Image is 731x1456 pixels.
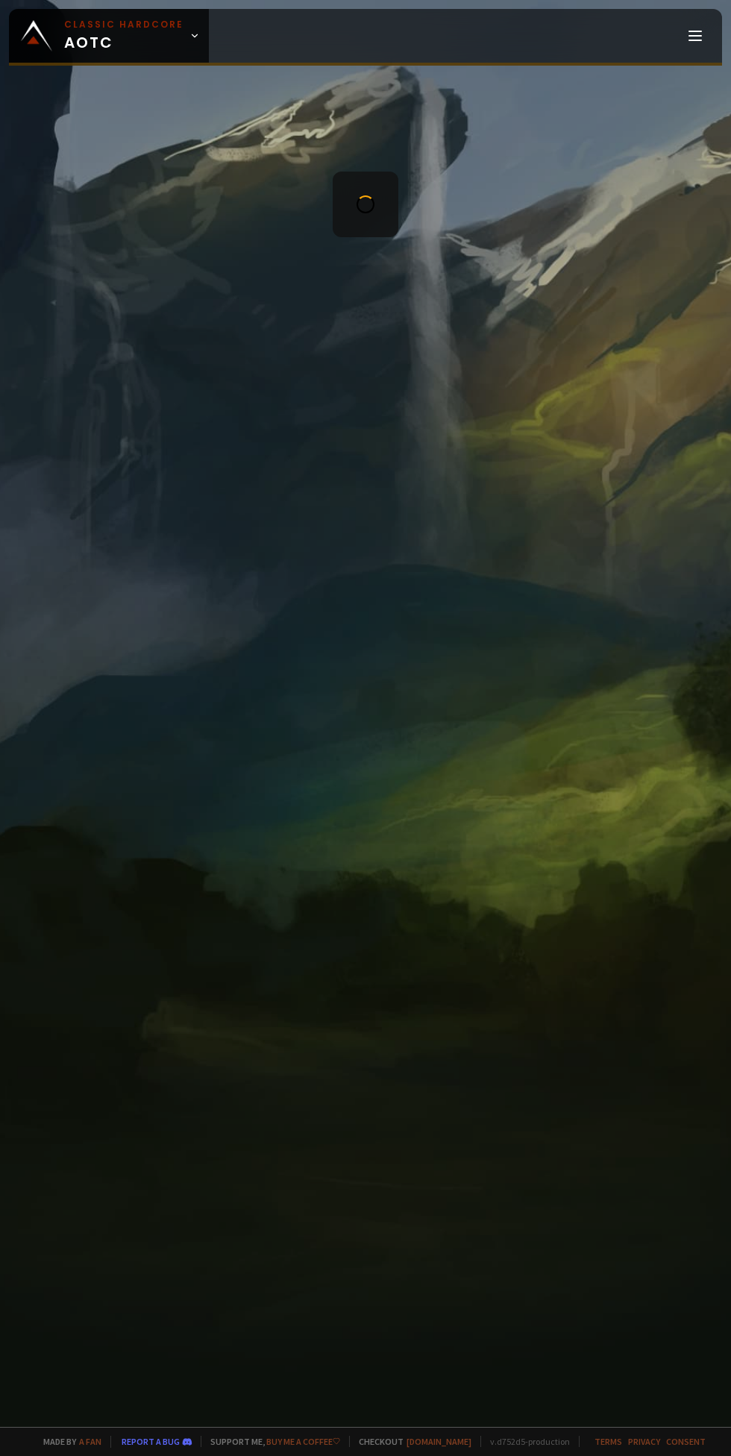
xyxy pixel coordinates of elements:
[666,1436,706,1447] a: Consent
[628,1436,660,1447] a: Privacy
[594,1436,622,1447] a: Terms
[407,1436,471,1447] a: [DOMAIN_NAME]
[349,1436,471,1447] span: Checkout
[122,1436,180,1447] a: Report a bug
[266,1436,340,1447] a: Buy me a coffee
[64,18,183,31] small: Classic Hardcore
[34,1436,101,1447] span: Made by
[64,18,183,54] span: AOTC
[9,9,209,63] a: Classic HardcoreAOTC
[201,1436,340,1447] span: Support me,
[79,1436,101,1447] a: a fan
[480,1436,570,1447] span: v. d752d5 - production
